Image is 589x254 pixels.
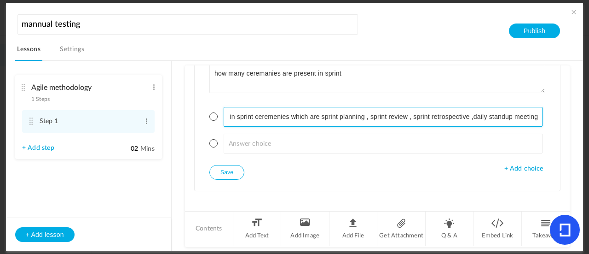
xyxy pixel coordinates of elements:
[209,165,244,180] button: Save
[185,212,233,246] li: Contents
[224,107,543,127] input: Answer choice
[509,24,560,38] button: Publish
[329,212,378,246] li: Add File
[140,146,155,152] span: Mins
[474,212,522,246] li: Embed Link
[377,212,426,246] li: Get Attachment
[426,212,474,246] li: Q & A
[504,165,543,173] span: + Add choice
[522,212,570,246] li: Takeaway
[224,134,543,154] input: Answer choice
[115,145,139,154] input: Mins
[281,212,329,246] li: Add Image
[233,212,282,246] li: Add Text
